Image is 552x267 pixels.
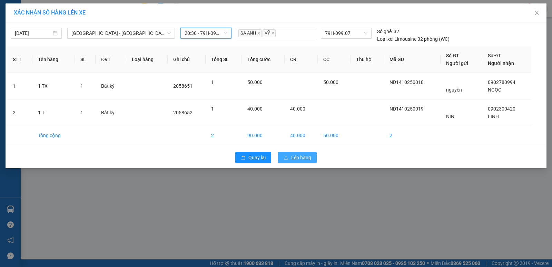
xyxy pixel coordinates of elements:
[325,28,367,38] span: 79H-099.07
[247,79,263,85] span: 50.000
[173,110,193,115] span: 2058652
[318,46,351,73] th: CC
[446,60,468,66] span: Người gửi
[211,106,214,112] span: 1
[238,29,262,37] span: SA ANH
[488,60,514,66] span: Người nhận
[168,46,206,73] th: Ghi chú
[257,31,260,35] span: close
[96,46,126,73] th: ĐVT
[377,35,393,43] span: Loại xe:
[285,46,317,73] th: CR
[290,106,305,112] span: 40.000
[534,10,540,16] span: close
[390,106,424,112] span: ND1410250019
[96,99,126,126] td: Bất kỳ
[32,46,75,73] th: Tên hàng
[206,126,241,145] td: 2
[285,126,317,145] td: 40.000
[351,46,384,73] th: Thu hộ
[32,99,75,126] td: 1 T
[96,73,126,99] td: Bất kỳ
[446,53,459,58] span: Số ĐT
[241,155,246,161] span: rollback
[377,28,393,35] span: Số ghế:
[390,79,424,85] span: ND1410250018
[7,73,32,99] td: 1
[242,46,285,73] th: Tổng cước
[323,79,338,85] span: 50.000
[15,29,51,37] input: 14/10/2025
[384,46,441,73] th: Mã GD
[446,114,454,119] span: NÌN
[7,46,32,73] th: STT
[488,106,515,112] span: 0902300420
[488,87,501,93] span: NGỌC
[242,126,285,145] td: 90.000
[32,73,75,99] td: 1 TX
[263,29,276,37] span: VỸ
[527,3,546,23] button: Close
[271,31,275,35] span: close
[126,46,167,73] th: Loại hàng
[377,35,450,43] div: Limousine 32 phòng (WC)
[291,154,311,161] span: Lên hàng
[284,155,288,161] span: upload
[71,28,171,38] span: Nha Trang - Sài Gòn
[247,106,263,112] span: 40.000
[211,79,214,85] span: 1
[248,154,266,161] span: Quay lại
[488,79,515,85] span: 0902780994
[446,87,462,93] span: nguyên
[7,99,32,126] td: 2
[14,9,86,16] span: XÁC NHẬN SỐ HÀNG LÊN XE
[278,152,317,163] button: uploadLên hàng
[488,53,501,58] span: Số ĐT
[173,83,193,89] span: 2058651
[75,46,96,73] th: SL
[80,83,83,89] span: 1
[235,152,271,163] button: rollbackQuay lại
[32,126,75,145] td: Tổng cộng
[206,46,241,73] th: Tổng SL
[167,31,171,35] span: down
[318,126,351,145] td: 50.000
[80,110,83,115] span: 1
[185,28,227,38] span: 20:30 - 79H-099.07
[488,114,499,119] span: LINH
[377,28,399,35] div: 32
[384,126,441,145] td: 2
